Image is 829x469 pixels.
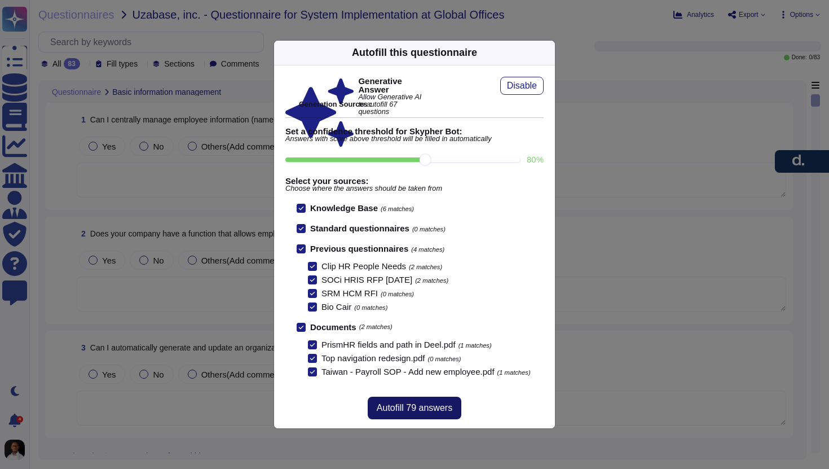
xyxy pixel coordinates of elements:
span: (2 matches) [409,264,442,270]
span: (1 matches) [497,369,531,376]
span: (4 matches) [411,246,444,253]
b: Documents [310,323,356,331]
span: (0 matches) [354,304,387,311]
span: (0 matches) [381,291,414,297]
label: 80 % [527,155,544,164]
b: Standard questionnaires [310,223,409,233]
span: Clip HR People Needs [321,261,406,271]
span: (2 matches) [359,324,393,330]
b: Knowledge Base [310,203,378,213]
button: Disable [500,77,544,95]
b: Set a confidence threshold for Skypher Bot: [285,127,544,135]
span: (2 matches) [415,277,448,284]
span: SOCi HRIS RFP [DATE] [321,275,412,284]
span: PrismHR fields and path in Deel.pdf [321,340,456,349]
span: (0 matches) [427,356,461,362]
div: Autofill this questionnaire [352,45,477,60]
b: Select your sources: [285,177,544,185]
span: Allow Generative AI to autofill 67 questions [358,94,426,115]
span: Autofill 79 answers [377,404,452,413]
span: (6 matches) [381,205,414,212]
b: Generative Answer [358,77,426,94]
span: Bio Cair [321,302,351,312]
span: Top navigation redesign.pdf [321,353,425,363]
span: (1 matches) [458,342,492,349]
b: Generation Sources : [299,100,372,108]
span: Choose where the answers should be taken from [285,185,544,192]
span: (0 matches) [412,226,446,233]
button: Autofill 79 answers [368,397,461,419]
span: SRM HCM RFI [321,288,378,298]
b: Previous questionnaires [310,244,408,253]
span: Answers with score above threshold will be filled in automatically [285,135,544,143]
span: Taiwan - Payroll SOP - Add new employee.pdf [321,367,495,376]
span: Disable [507,81,537,90]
